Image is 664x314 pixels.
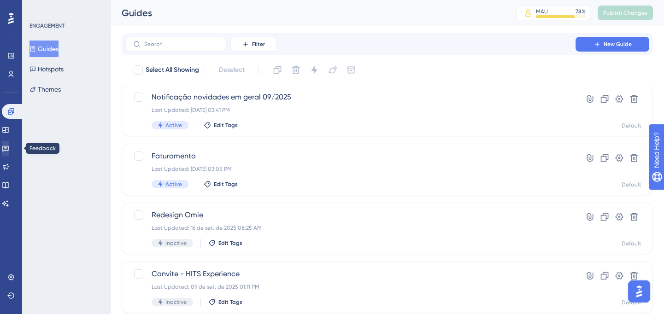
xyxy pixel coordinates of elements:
span: Inactive [165,298,187,306]
span: Convite - HITS Experience [152,268,549,279]
span: Active [165,122,182,129]
div: Default [622,122,641,129]
button: Themes [29,81,61,98]
div: Last Updated: 16 de set. de 2025 08:25 AM [152,224,549,232]
div: Default [622,240,641,247]
span: Filter [252,41,265,48]
span: Publish Changes [603,9,647,17]
button: Guides [29,41,59,57]
span: Need Help? [22,2,58,13]
iframe: UserGuiding AI Assistant Launcher [625,278,653,305]
span: Active [165,180,182,188]
button: Deselect [211,62,253,78]
div: ENGAGEMENT [29,22,65,29]
div: Last Updated: 09 de set. de 2025 01:11 PM [152,283,549,291]
button: Publish Changes [598,6,653,20]
button: Filter [230,37,276,52]
span: Faturamento [152,151,549,162]
span: Edit Tags [214,122,238,129]
span: Edit Tags [214,180,238,188]
div: MAU [536,8,548,15]
button: New Guide [576,37,649,52]
div: Guides [122,6,494,19]
button: Hotspots [29,61,64,77]
span: Notificação novidades em geral 09/2025 [152,92,549,103]
span: Edit Tags [218,239,242,247]
input: Search [144,41,219,47]
div: 78 % [576,8,586,15]
button: Edit Tags [208,298,242,306]
button: Edit Tags [208,239,242,247]
div: Default [622,299,641,306]
button: Edit Tags [204,122,238,129]
div: Last Updated: [DATE] 03:05 PM [152,165,549,173]
span: Redesign Omie [152,209,549,221]
span: Select All Showing [146,64,199,76]
span: Deselect [219,64,245,76]
span: New Guide [604,41,632,48]
button: Edit Tags [204,180,238,188]
div: Default [622,181,641,188]
span: Edit Tags [218,298,242,306]
span: Inactive [165,239,187,247]
div: Last Updated: [DATE] 03:41 PM [152,106,549,114]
